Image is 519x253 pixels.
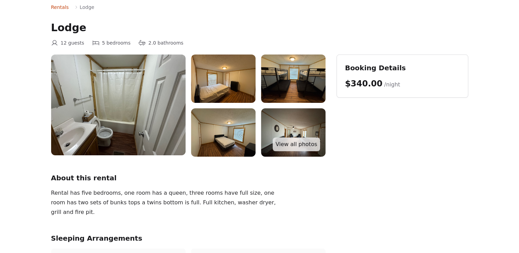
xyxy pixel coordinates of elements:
[80,4,94,11] span: Lodge
[345,63,460,73] h2: Booking Details
[273,137,320,151] a: View all photos
[51,173,326,183] h2: About this rental
[102,39,130,46] span: 5 bedrooms
[51,4,468,11] nav: Breadcrumb
[345,79,382,88] span: $340.00
[384,81,400,88] span: /night
[191,55,256,103] img: lodge%2013.jpg
[51,22,468,34] h1: Lodge
[261,108,326,157] img: lodge%2010.jpg
[51,4,69,11] a: Rentals
[51,188,278,217] div: Rental has five bedrooms, one room has a queen, three rooms have full size, one room has two sets...
[51,233,326,243] h2: Sleeping Arrangements
[261,55,326,103] img: lodge%2012.jpg
[191,108,256,157] img: lodge%2011.jpg
[51,55,186,155] img: lodge%2014.jpg
[61,39,84,46] span: 12 guests
[148,39,183,46] span: 2.0 bathrooms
